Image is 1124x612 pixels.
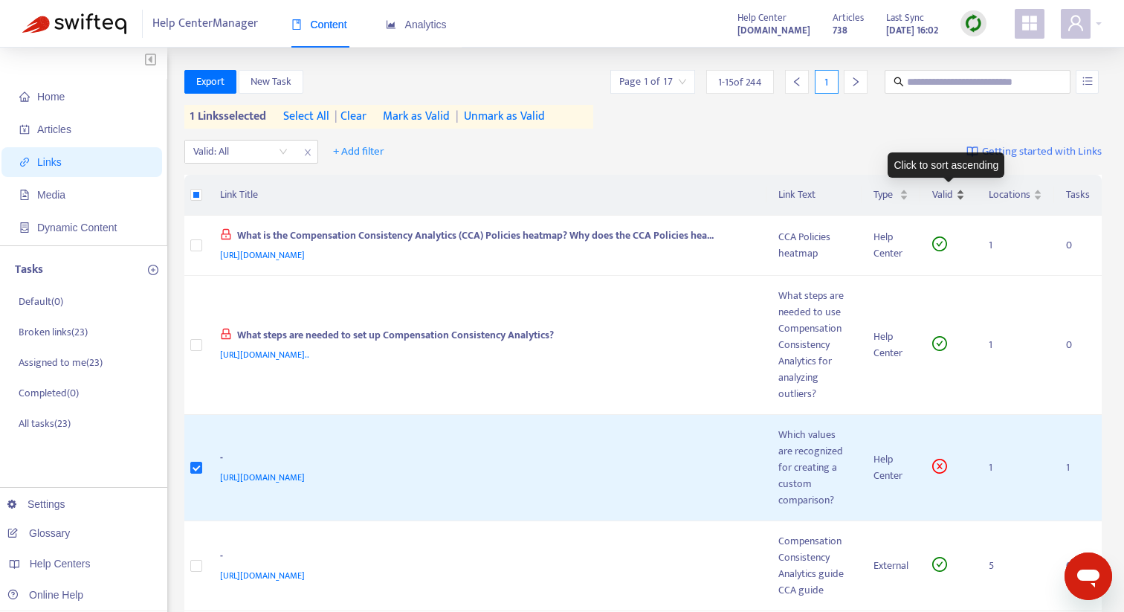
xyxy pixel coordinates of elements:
[19,355,103,370] p: Assigned to me ( 23 )
[873,187,897,203] span: Type
[7,527,70,539] a: Glossary
[932,236,947,251] span: check-circle
[1082,76,1093,86] span: unordered-list
[335,106,337,126] span: |
[888,152,1004,178] div: Click to sort ascending
[220,248,305,262] span: [URL][DOMAIN_NAME]
[386,19,447,30] span: Analytics
[220,470,305,485] span: [URL][DOMAIN_NAME]
[19,385,79,401] p: Completed ( 0 )
[966,146,978,158] img: image-link
[7,589,83,601] a: Online Help
[291,19,347,30] span: Content
[886,10,924,26] span: Last Sync
[383,108,450,126] span: Mark as Valid
[886,22,938,39] strong: [DATE] 16:02
[184,108,267,126] span: 1 links selected
[19,91,30,102] span: home
[778,533,850,582] div: Compensation Consistency Analytics guide
[982,144,1102,161] span: Getting started with Links
[862,175,920,216] th: Type
[37,222,117,233] span: Dynamic Content
[251,74,291,90] span: New Task
[386,19,396,30] span: area-chart
[932,336,947,351] span: check-circle
[450,105,545,129] button: |Unmark as Valid
[220,328,232,340] span: lock
[220,228,232,240] span: lock
[298,144,317,161] span: close
[873,329,908,361] div: Help Center
[184,70,236,94] button: Export
[19,190,30,200] span: file-image
[1054,521,1102,611] td: 0
[932,557,947,572] span: check-circle
[456,108,459,126] span: |
[196,74,225,90] span: Export
[22,13,126,34] img: Swifteq
[932,459,947,474] span: close-circle
[977,276,1054,415] td: 1
[220,548,749,567] div: -
[1054,175,1102,216] th: Tasks
[920,175,977,216] th: Valid
[220,450,749,469] div: -
[383,105,450,129] button: Mark as Valid
[19,124,30,135] span: account-book
[464,108,545,126] span: Unmark as Valid
[977,415,1054,521] td: 1
[1021,14,1039,32] span: appstore
[7,498,65,510] a: Settings
[977,216,1054,276] td: 1
[322,140,395,164] button: + Add filter
[152,10,258,38] span: Help Center Manager
[283,108,329,126] span: select all
[718,74,762,90] span: 1 - 15 of 244
[737,10,787,26] span: Help Center
[37,91,65,103] span: Home
[15,261,43,279] p: Tasks
[873,558,908,574] div: External
[989,187,1030,203] span: Locations
[220,347,309,362] span: [URL][DOMAIN_NAME]..
[37,189,65,201] span: Media
[220,327,749,347] div: What steps are needed to set up Compensation Consistency Analytics?
[766,175,862,216] th: Link Text
[778,288,850,402] div: What steps are needed to use Compensation Consistency Analytics for analyzing outliers?
[977,521,1054,611] td: 5
[977,175,1054,216] th: Locations
[1054,276,1102,415] td: 0
[1076,70,1099,94] button: unordered-list
[894,77,904,87] span: search
[850,77,861,87] span: right
[1067,14,1085,32] span: user
[873,229,908,262] div: Help Center
[220,568,305,583] span: [URL][DOMAIN_NAME]
[778,427,850,509] div: Which values are recognized for creating a custom comparison?
[148,265,158,275] span: plus-circle
[19,222,30,233] span: container
[220,228,749,247] div: What is the Compensation Consistency Analytics (CCA) Policies heatmap? Why does the CCA Policies ...
[833,22,847,39] strong: 738
[964,14,983,33] img: sync.dc5367851b00ba804db3.png
[239,70,303,94] button: New Task
[208,175,767,216] th: Link Title
[737,22,810,39] a: [DOMAIN_NAME]
[873,451,908,484] div: Help Center
[19,157,30,167] span: link
[778,582,850,599] div: CCA guide
[932,187,953,203] span: Valid
[1054,415,1102,521] td: 1
[792,77,802,87] span: left
[37,123,71,135] span: Articles
[966,140,1102,164] a: Getting started with Links
[1065,553,1112,600] iframe: Button to launch messaging window
[19,294,63,309] p: Default ( 0 )
[329,108,366,126] span: clear
[19,416,71,431] p: All tasks ( 23 )
[37,156,62,168] span: Links
[333,143,384,161] span: + Add filter
[19,324,88,340] p: Broken links ( 23 )
[1054,216,1102,276] td: 0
